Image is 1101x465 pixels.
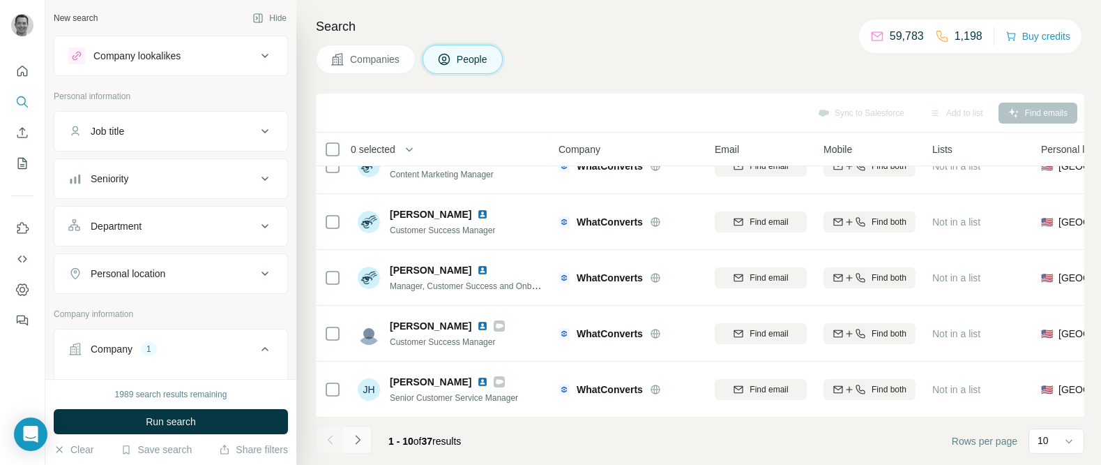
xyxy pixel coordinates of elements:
span: Lists [932,142,952,156]
img: LinkedIn logo [477,209,488,220]
p: 1,198 [955,28,982,45]
button: Hide [243,8,296,29]
span: WhatConverts [577,383,643,397]
button: My lists [11,151,33,176]
button: Department [54,209,287,243]
button: Find both [823,379,916,400]
span: Mobile [823,142,852,156]
img: Avatar [11,14,33,36]
img: Logo of WhatConverts [559,384,570,395]
img: Avatar [358,323,380,345]
span: Run search [146,415,196,429]
span: WhatConverts [577,271,643,285]
span: Find email [750,216,788,228]
span: Email [715,142,739,156]
img: LinkedIn logo [477,265,488,276]
p: 59,783 [890,28,924,45]
div: Department [91,219,142,233]
span: Not in a list [932,161,980,172]
button: Quick start [11,59,33,84]
span: Customer Success Manager [390,226,495,235]
button: Personal location [54,257,287,290]
button: Enrich CSV [11,120,33,145]
span: Find both [872,216,906,228]
span: Find both [872,383,906,396]
span: 🇺🇸 [1041,327,1053,341]
span: Find email [750,383,788,396]
span: 🇺🇸 [1041,215,1053,229]
div: Open Intercom Messenger [14,418,47,451]
span: 37 [422,436,433,447]
h4: Search [316,17,1084,36]
button: Seniority [54,162,287,195]
div: Personal location [91,267,165,281]
img: Avatar [358,211,380,233]
div: JH [358,378,380,401]
button: Find email [715,323,807,344]
button: Find both [823,323,916,344]
span: 🇺🇸 [1041,383,1053,397]
div: Company lookalikes [93,49,181,63]
button: Find email [715,379,807,400]
span: WhatConverts [577,327,643,341]
span: Find email [750,272,788,284]
span: results [388,436,461,447]
span: Customer Success Manager [390,337,495,347]
div: 1 [141,343,157,355]
span: of [413,436,422,447]
p: Personal information [54,90,288,103]
span: [PERSON_NAME] [390,263,471,277]
button: Run search [54,409,288,434]
button: Feedback [11,308,33,333]
img: Logo of WhatConverts [559,216,570,228]
button: Dashboard [11,277,33,302]
span: Not in a list [932,216,980,228]
span: [PERSON_NAME] [390,207,471,221]
div: Company [91,342,132,356]
button: Find email [715,267,807,288]
span: WhatConverts [577,215,643,229]
span: [PERSON_NAME] [390,375,471,389]
button: Share filters [219,443,288,457]
button: Save search [121,443,192,457]
span: Content Marketing Manager [390,170,494,179]
span: [PERSON_NAME] [390,319,471,333]
span: Not in a list [932,384,980,395]
button: Buy credits [1005,27,1070,46]
span: 1 - 10 [388,436,413,447]
span: Find email [750,327,788,340]
button: Find email [715,212,807,232]
div: Select a company name or website [68,371,273,390]
button: Company1 [54,332,287,371]
img: Logo of WhatConverts [559,272,570,283]
button: Navigate to next page [344,426,372,454]
button: Use Surfe API [11,246,33,272]
span: 0 selected [351,142,395,156]
span: Find both [872,272,906,284]
div: 1989 search results remaining [115,388,227,401]
span: Senior Customer Service Manager [390,393,518,403]
button: Search [11,89,33,115]
div: Job title [91,124,124,138]
span: Rows per page [952,434,1017,448]
span: 🇺🇸 [1041,271,1053,285]
span: People [457,52,489,66]
button: Find both [823,212,916,232]
p: 10 [1038,434,1049,448]
img: Avatar [358,267,380,289]
span: Companies [350,52,401,66]
div: Seniority [91,172,128,186]
img: Logo of WhatConverts [559,328,570,339]
span: Company [559,142,600,156]
img: LinkedIn logo [477,320,488,332]
button: Company lookalikes [54,39,287,73]
span: Not in a list [932,272,980,283]
div: New search [54,12,98,24]
p: Company information [54,308,288,320]
button: Use Surfe on LinkedIn [11,216,33,241]
span: Manager, Customer Success and Onboarding [390,280,559,291]
img: LinkedIn logo [477,376,488,387]
button: Job title [54,115,287,148]
span: Find both [872,327,906,340]
button: Clear [54,443,93,457]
